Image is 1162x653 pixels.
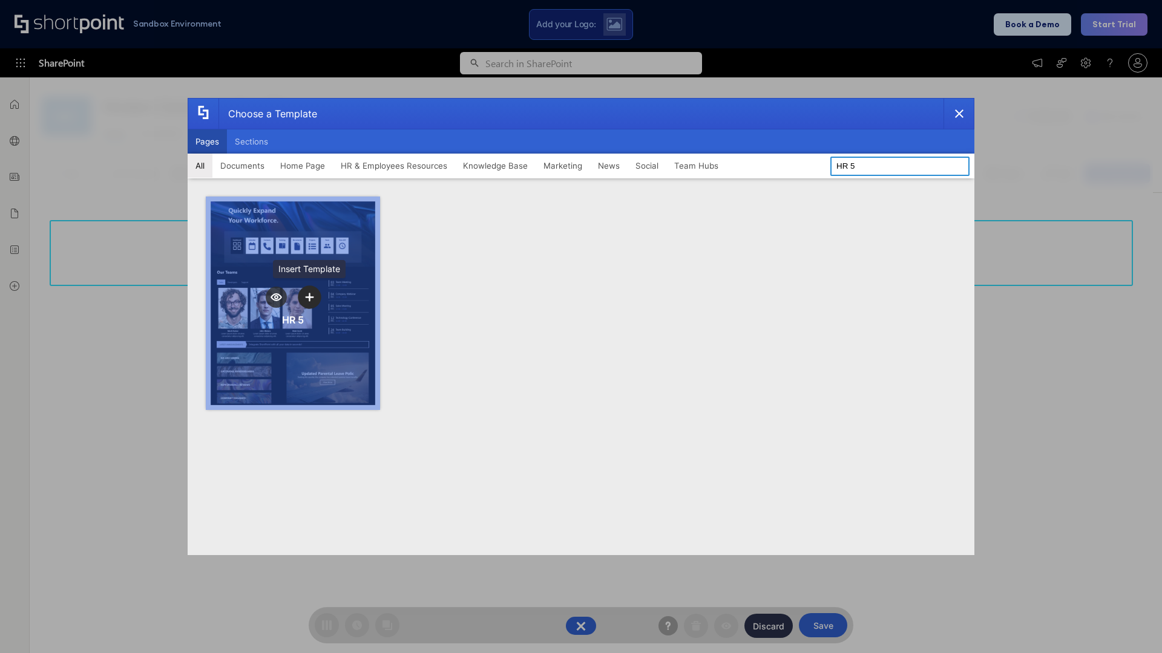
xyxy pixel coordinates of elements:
[830,157,970,176] input: Search
[628,154,666,178] button: Social
[218,99,317,129] div: Choose a Template
[282,314,304,326] div: HR 5
[188,98,974,555] div: template selector
[212,154,272,178] button: Documents
[536,154,590,178] button: Marketing
[1101,595,1162,653] iframe: Chat Widget
[272,154,333,178] button: Home Page
[227,129,276,154] button: Sections
[188,154,212,178] button: All
[590,154,628,178] button: News
[188,129,227,154] button: Pages
[666,154,726,178] button: Team Hubs
[333,154,455,178] button: HR & Employees Resources
[455,154,536,178] button: Knowledge Base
